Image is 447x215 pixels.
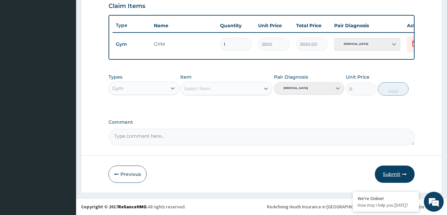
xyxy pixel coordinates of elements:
[151,19,217,32] th: Name
[109,166,147,183] button: Previous
[358,202,414,208] p: How may I help you today?
[217,19,255,32] th: Quantity
[81,204,148,210] strong: Copyright © 2017 .
[375,166,415,183] button: Submit
[76,198,447,215] footer: All rights reserved.
[112,85,123,92] div: Gym
[180,74,192,80] label: Item
[274,74,308,80] label: Pair Diagnosis
[378,82,409,96] button: Add
[346,74,370,80] label: Unit Price
[184,85,210,92] div: Select Item
[151,37,217,51] td: GYM
[38,65,91,132] span: We're online!
[267,203,442,210] div: Redefining Heath Insurance in [GEOGRAPHIC_DATA] using Telemedicine and Data Science!
[404,19,437,32] th: Actions
[109,3,145,10] h3: Claim Items
[109,119,415,125] label: Comment
[109,3,124,19] div: Minimize live chat window
[109,74,122,80] label: Types
[34,37,111,46] div: Chat with us now
[3,144,126,167] textarea: Type your message and hit 'Enter'
[255,19,293,32] th: Unit Price
[112,38,151,50] td: Gym
[118,204,147,210] a: RelianceHMO
[331,19,404,32] th: Pair Diagnosis
[112,19,151,32] th: Type
[358,195,414,201] div: We're Online!
[293,19,331,32] th: Total Price
[12,33,27,50] img: d_794563401_company_1708531726252_794563401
